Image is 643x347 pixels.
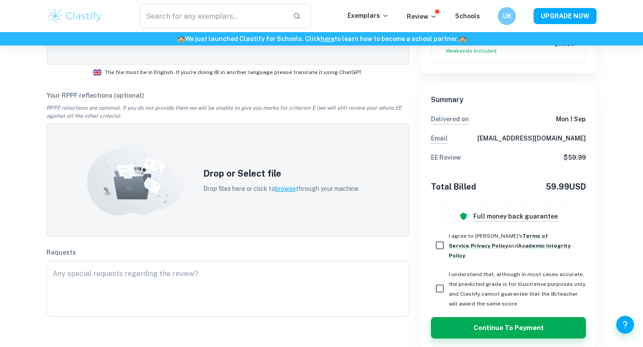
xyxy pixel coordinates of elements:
p: Your RPPF reflections (optional) [46,91,409,100]
button: Help and Feedback [616,316,634,334]
p: $ 59.99 [564,153,586,162]
span: The file must be in English. If you're doing IB in another language please translate it using Cha... [105,68,363,76]
span: I understand that, although in most cases accurate, the predicted grade is for illustrative purpo... [449,271,585,307]
a: Privacy Policy [471,243,508,249]
p: Delivery in 3 business days. Weekends don't count. It's possible that the review will be delivere... [431,114,469,124]
p: RPPF relections are optional. If you do not provide them we will be unable to give you marks for ... [46,100,409,124]
h6: UK [502,11,512,21]
p: [EMAIL_ADDRESS][DOMAIN_NAME] [477,133,586,144]
p: 59.99 USD [546,181,586,193]
p: Drop files here or click to through your machine [203,184,359,194]
span: 🏫 [459,35,466,42]
h6: We just launched Clastify for Schools. Click to learn how to become a school partner. [2,34,641,44]
p: Total Billed [431,181,476,193]
h6: If our review is not accurate or there are any critical mistakes, we will fully refund your payment. [473,211,558,222]
a: here [321,35,334,42]
a: Terms of Service [449,233,548,249]
img: Clastify logo [46,7,103,25]
img: ic_flag_en.svg [93,70,101,75]
input: Search for any exemplars... [140,4,286,29]
p: We will notify you here once your review is completed [431,133,448,144]
span: I agree to [PERSON_NAME]'s , and . [449,233,571,259]
p: Exemplars [347,11,389,21]
p: EE Review [431,153,461,162]
span: Weekends Included [442,47,551,55]
p: Requests [46,248,409,257]
span: browse [275,185,296,192]
p: Review [407,12,437,21]
span: 🏫 [177,35,185,42]
button: UK [498,7,516,25]
a: Schools [455,12,480,20]
button: UPGRADE NOW [534,8,597,24]
h6: Summary [431,95,586,105]
h5: Drop or Select file [203,167,359,180]
a: Academic Integrity Policy [449,243,571,259]
p: Mon 1 Sep [556,114,586,124]
button: Continue to Payment [431,317,586,339]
